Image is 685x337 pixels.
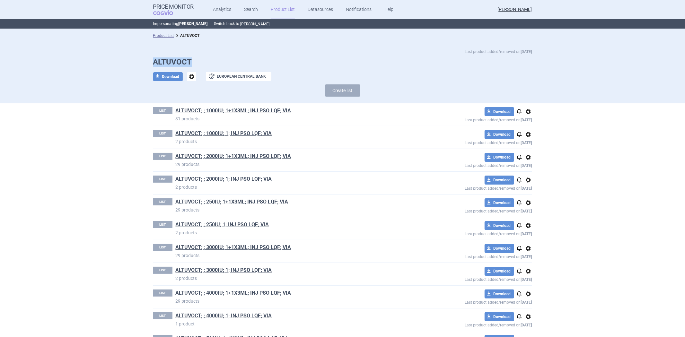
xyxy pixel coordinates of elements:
p: Last product added/removed on [418,207,532,213]
a: ALTUVOCT; ; 4000IU; 1+1X3ML; INJ PSO LQF; VIA [176,289,291,297]
p: Last product added/removed on [418,276,532,282]
strong: ALTUVOCT [180,33,200,38]
p: Last product added/removed on [418,253,532,259]
button: Download [485,221,514,230]
button: Download [485,153,514,162]
h1: ALTUVOCT; ; 4000IU; 1; INJ PSO LQF; VIA [176,312,418,321]
a: ALTUVOCT; ; 3000IU; 1; INJ PSO LQF; VIA [176,267,272,274]
p: 29 products [176,161,418,168]
li: Product List [153,32,174,39]
strong: [DATE] [521,232,532,236]
h1: ALTUVOCT; ; 2000IU; 1+1X3ML; INJ PSO LQF; VIA [176,153,418,161]
p: 29 products [176,207,418,213]
p: Last product added/removed on [418,162,532,168]
button: Download [485,267,514,276]
p: Impersonating Switch back to [153,19,532,29]
a: ALTUVOCT; ; 250IU; 1+1X3ML; INJ PSO LQF; VIA [176,198,288,205]
strong: [PERSON_NAME] [179,22,208,26]
h1: ALTUVOCT; ; 250IU; 1; INJ PSO LQF; VIA [176,221,418,229]
a: ALTUVOCT; ; 2000IU; 1; INJ PSO LQF; VIA [176,176,272,183]
button: European Central Bank [206,72,271,81]
p: 2 products [176,229,418,236]
p: Last product added/removed on [418,139,532,145]
p: 2 products [176,138,418,145]
strong: [DATE] [521,255,532,259]
p: LIST [153,244,172,251]
a: Product List [153,33,174,38]
button: [PERSON_NAME] [241,22,270,27]
span: COGVIO [153,10,182,15]
p: Last product added/removed on [418,321,532,327]
h1: ALTUVOCT; ; 1000IU; 1; INJ PSO LQF; VIA [176,130,418,138]
a: ALTUVOCT; ; 1000IU; 1+1X3ML; INJ PSO LQF; VIA [176,107,291,114]
a: ALTUVOCT; ; 1000IU; 1; INJ PSO LQF; VIA [176,130,272,137]
strong: [DATE] [521,141,532,145]
button: Download [485,312,514,321]
p: LIST [153,153,172,160]
p: LIST [153,130,172,137]
a: ALTUVOCT; ; 3000IU; 1+1X3ML; INJ PSO LQF; VIA [176,244,291,251]
h1: ALTUVOCT; ; 3000IU; 1+1X3ML; INJ PSO LQF; VIA [176,244,418,252]
strong: [DATE] [521,118,532,122]
p: LIST [153,198,172,205]
p: 29 products [176,298,418,304]
button: Download [485,198,514,207]
strong: [DATE] [521,186,532,191]
p: LIST [153,221,172,228]
p: Last product added/removed on [418,185,532,191]
a: ALTUVOCT; ; 250IU; 1; INJ PSO LQF; VIA [176,221,269,228]
p: Last product added/removed on [418,230,532,236]
p: LIST [153,289,172,297]
button: Create list [325,84,360,97]
strong: Price Monitor [153,4,194,10]
p: Last product added/removed on [418,298,532,305]
p: LIST [153,107,172,114]
p: 29 products [176,252,418,259]
button: Download [485,107,514,116]
p: 31 products [176,116,418,122]
strong: [DATE] [521,277,532,282]
p: Last product added/removed on [465,48,532,55]
a: ALTUVOCT; ; 4000IU; 1; INJ PSO LQF; VIA [176,312,272,319]
h1: ALTUVOCT; ; 3000IU; 1; INJ PSO LQF; VIA [176,267,418,275]
p: LIST [153,312,172,319]
button: Download [485,130,514,139]
h1: ALTUVOCT [153,57,532,67]
button: Download [485,244,514,253]
button: Download [485,289,514,298]
strong: [DATE] [521,300,532,305]
p: 2 products [176,184,418,190]
h1: ALTUVOCT; ; 4000IU; 1+1X3ML; INJ PSO LQF; VIA [176,289,418,298]
strong: [DATE] [521,163,532,168]
strong: [DATE] [521,323,532,327]
p: 2 products [176,275,418,281]
li: ALTUVOCT [174,32,200,39]
p: LIST [153,267,172,274]
h1: ALTUVOCT; ; 2000IU; 1; INJ PSO LQF; VIA [176,176,418,184]
button: Download [153,72,183,81]
p: Last product added/removed on [418,116,532,122]
h1: ALTUVOCT; ; 250IU; 1+1X3ML; INJ PSO LQF; VIA [176,198,418,207]
h1: ALTUVOCT; ; 1000IU; 1+1X3ML; INJ PSO LQF; VIA [176,107,418,116]
button: Download [485,176,514,185]
strong: [DATE] [521,209,532,213]
p: 1 product [176,321,418,327]
p: LIST [153,176,172,183]
a: Price MonitorCOGVIO [153,4,194,16]
a: ALTUVOCT; ; 2000IU; 1+1X3ML; INJ PSO LQF; VIA [176,153,291,160]
strong: [DATE] [521,49,532,54]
